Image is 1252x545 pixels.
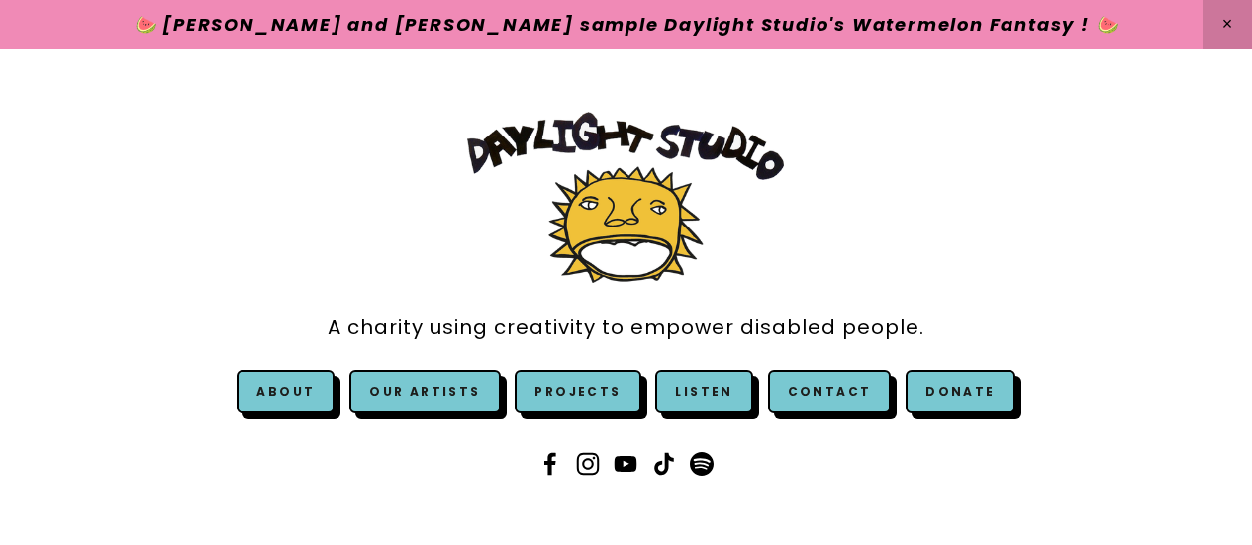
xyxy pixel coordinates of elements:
a: A charity using creativity to empower disabled people. [328,306,924,350]
a: Contact [768,370,892,413]
img: Daylight Studio [467,112,784,283]
a: About [256,383,315,400]
a: Our Artists [349,370,500,413]
a: Donate [906,370,1014,413]
a: Projects [515,370,640,413]
a: Listen [675,383,732,400]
